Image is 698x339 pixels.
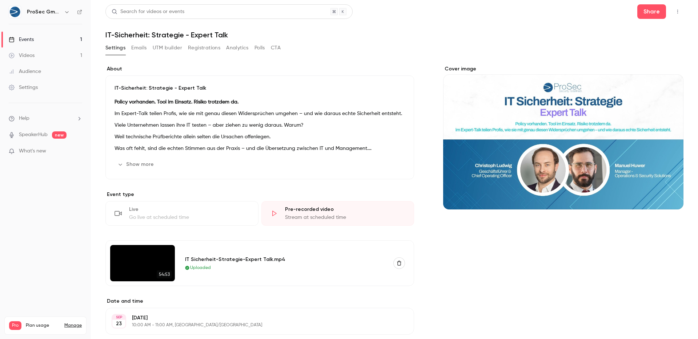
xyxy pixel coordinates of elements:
[105,201,258,226] div: LiveGo live at scheduled time
[188,42,220,54] button: Registrations
[27,8,61,16] h6: ProSec GmbH
[19,115,29,122] span: Help
[185,256,385,263] div: IT Sicherheit-Strategie-Expert Talk.mp4
[9,52,35,59] div: Videos
[115,121,405,130] p: Viele Unternehmen lassen ihre IT testen – aber ziehen zu wenig daraus. Warum?
[115,109,405,118] p: Im Expert-Talk teilen Profis, wie sie mit genau diesen Widersprüchen umgehen – und wie daraus ech...
[9,84,38,91] div: Settings
[271,42,281,54] button: CTA
[226,42,249,54] button: Analytics
[131,42,147,54] button: Emails
[9,36,34,43] div: Events
[105,191,414,198] p: Event type
[443,65,683,73] label: Cover image
[285,206,405,213] div: Pre-recorded video
[261,201,414,226] div: Pre-recorded videoStream at scheduled time
[64,323,82,328] a: Manage
[115,159,158,170] button: Show more
[9,6,21,18] img: ProSec GmbH
[19,147,46,155] span: What's new
[105,42,125,54] button: Settings
[132,322,376,328] p: 10:00 AM - 11:00 AM, [GEOGRAPHIC_DATA]/[GEOGRAPHIC_DATA]
[73,148,82,155] iframe: Noticeable Trigger
[116,320,122,327] p: 23
[115,85,405,92] p: IT-Sicherheit: Strategie - Expert Talk
[153,42,182,54] button: UTM builder
[285,214,405,221] div: Stream at scheduled time
[129,206,249,213] div: Live
[52,131,67,139] span: new
[105,30,683,39] h1: IT-Sicherheit: Strategie - Expert Talk
[443,65,683,209] section: Cover image
[129,214,249,221] div: Go live at scheduled time
[190,265,211,271] span: Uploaded
[112,315,125,320] div: SEP
[157,270,172,278] span: 54:53
[254,42,265,54] button: Polls
[637,4,666,19] button: Share
[115,144,405,153] p: Was oft fehlt, sind die echten Stimmen aus der Praxis – und die Übersetzung zwischen IT und Manag...
[105,65,414,73] label: About
[115,132,405,141] p: Weil technische Prüfberichte allein selten die Ursachen offenlegen.
[132,314,376,322] p: [DATE]
[26,323,60,328] span: Plan usage
[115,99,238,105] strong: Policy vorhanden. Tool im Einsatz. Risiko trotzdem da.
[112,8,184,16] div: Search for videos or events
[19,131,48,139] a: SpeakerHub
[9,321,21,330] span: Pro
[105,298,414,305] label: Date and time
[9,68,41,75] div: Audience
[9,115,82,122] li: help-dropdown-opener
